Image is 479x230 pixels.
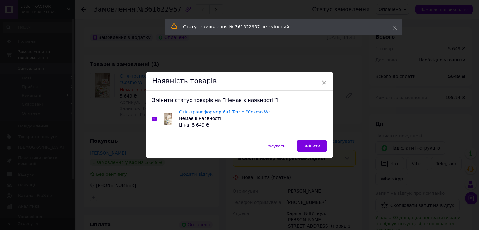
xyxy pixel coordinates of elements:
[303,144,320,148] span: Змінити
[179,109,271,114] a: Стіл-трансформер 6в1 Terrio “Cosmo W”
[297,140,327,152] button: Змінити
[179,115,271,122] div: Немає в наявності
[179,122,271,128] div: Ціна: 5 649 ₴
[183,24,377,30] div: Статус замовлення № 361622957 не змінений!
[264,144,286,148] span: Скасувати
[146,72,333,91] div: Наявність товарів
[152,97,327,104] div: Змінити статус товарів на “Немає в наявності”?
[321,77,327,88] span: ×
[257,140,292,152] button: Скасувати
